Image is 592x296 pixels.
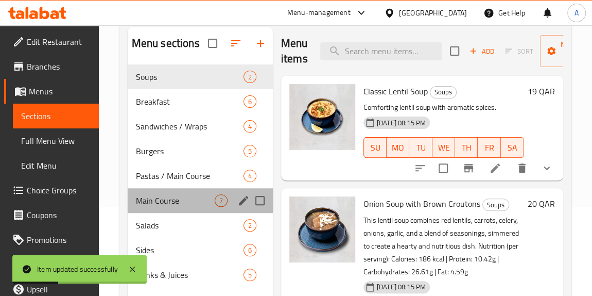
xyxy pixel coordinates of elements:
span: 6 [244,245,256,255]
a: Edit Restaurant [4,29,99,54]
span: Sides [136,244,243,256]
button: delete [510,156,534,180]
span: Drinks & Juices [136,269,243,281]
a: Edit Menu [13,153,99,178]
h2: Menu sections [132,36,200,51]
img: Classic Lentil Soup [289,84,355,150]
div: Pastas / Main Course4 [128,163,273,188]
button: Add section [248,31,273,56]
span: Breakfast [136,95,243,108]
span: Promotions [27,234,91,246]
div: Soups [482,199,509,211]
span: Coupons [27,209,91,221]
span: 4 [244,171,256,181]
div: items [215,194,228,207]
button: edit [236,193,251,208]
img: Onion Soup with Brown Croutons [289,196,355,262]
div: [GEOGRAPHIC_DATA] [399,7,467,19]
button: Add [465,43,498,59]
span: Upsell [27,283,91,295]
nav: Menu sections [128,60,273,291]
div: Main Course7edit [128,188,273,213]
a: Branches [4,54,99,79]
span: [DATE] 08:15 PM [373,282,430,292]
span: [DATE] 08:15 PM [373,118,430,128]
button: sort-choices [408,156,432,180]
div: Sandwiches / Wraps4 [128,114,273,139]
button: show more [534,156,559,180]
span: 6 [244,97,256,107]
span: TU [413,140,428,155]
div: Menu-management [287,7,351,19]
span: Pastas / Main Course [136,170,243,182]
span: 4 [244,122,256,131]
a: Choice Groups [4,178,99,203]
span: Sort sections [223,31,248,56]
span: Sections [21,110,91,122]
div: Soups [430,86,457,98]
span: Branches [27,60,91,73]
span: SA [505,140,519,155]
span: Select all sections [202,32,223,54]
p: Comforting lentil soup with aromatic spices. [363,101,524,114]
span: Salads [136,219,243,232]
div: Soups2 [128,64,273,89]
div: Burgers5 [128,139,273,163]
span: Edit Restaurant [27,36,91,48]
span: A [574,7,579,19]
span: Choice Groups [27,184,91,196]
button: TU [409,137,432,158]
span: FR [482,140,496,155]
span: WE [437,140,451,155]
span: Soups [483,199,509,211]
span: Select section first [498,43,540,59]
a: Full Menu View [13,128,99,153]
div: items [243,219,256,232]
button: Branch-specific-item [456,156,481,180]
div: items [243,95,256,108]
span: Soups [136,71,243,83]
span: Full Menu View [21,135,91,147]
span: 5 [244,270,256,280]
div: Breakfast6 [128,89,273,114]
span: Select section [444,40,465,62]
span: SU [368,140,382,155]
span: 7 [215,196,227,206]
span: Add [468,45,496,57]
div: Item updated successfully [37,264,118,275]
span: TH [459,140,474,155]
span: Menus [29,85,91,97]
div: items [243,244,256,256]
span: Add item [465,43,498,59]
span: Main Course [136,194,215,207]
span: Burgers [136,145,243,157]
span: Onion Soup with Brown Croutons [363,196,480,211]
div: items [243,170,256,182]
button: SU [363,137,387,158]
button: SA [501,137,524,158]
button: MO [387,137,409,158]
a: Coupons [4,203,99,227]
span: Select to update [432,157,454,179]
h6: 19 QAR [528,84,555,98]
div: items [243,120,256,133]
button: WE [432,137,455,158]
span: Classic Lentil Soup [363,84,428,99]
span: 5 [244,146,256,156]
a: Promotions [4,227,99,252]
div: Salads2 [128,213,273,238]
div: Sides6 [128,238,273,262]
span: MO [391,140,405,155]
span: 2 [244,221,256,231]
button: TH [455,137,478,158]
span: Edit Menu [21,159,91,172]
input: search [320,42,442,60]
svg: Show Choices [541,162,553,174]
